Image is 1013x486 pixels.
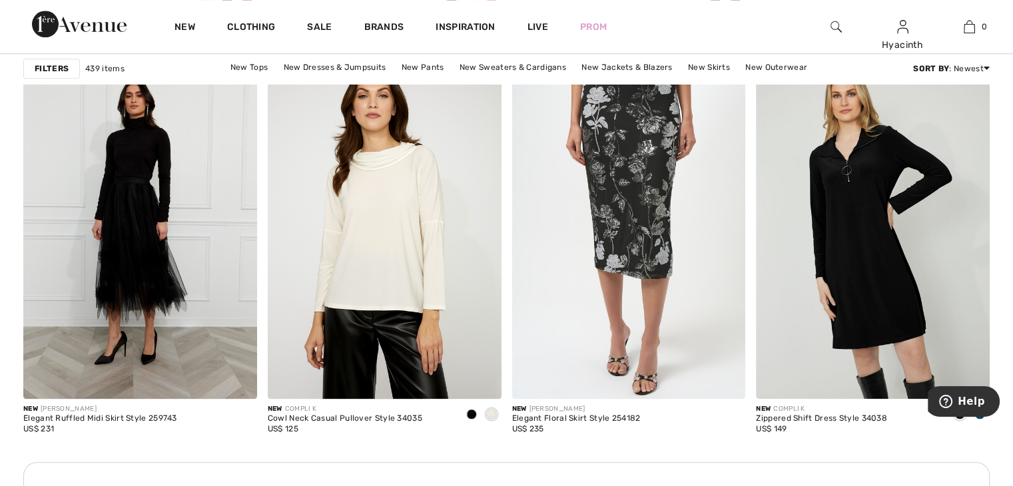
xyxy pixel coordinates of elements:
[436,21,495,35] span: Inspiration
[277,59,393,76] a: New Dresses & Jumpsuits
[453,59,573,76] a: New Sweaters & Cardigans
[897,20,908,33] a: Sign In
[23,424,54,433] span: US$ 231
[964,19,975,35] img: My Bag
[870,38,935,52] div: Hyacinth
[739,59,814,76] a: New Outerwear
[35,63,69,75] strong: Filters
[268,404,422,414] div: COMPLI K
[462,404,482,426] div: Black
[482,404,502,426] div: Ivory
[512,424,544,433] span: US$ 235
[913,63,990,75] div: : Newest
[23,48,257,398] img: Elegant Ruffled Midi Skirt Style 259743. Black
[364,21,404,35] a: Brands
[756,405,771,413] span: New
[23,414,177,423] div: Elegant Ruffled Midi Skirt Style 259743
[756,48,990,398] img: Zippered Shift Dress Style 34038. Black
[307,21,332,35] a: Sale
[681,59,737,76] a: New Skirts
[512,405,527,413] span: New
[268,48,502,398] img: Cowl Neck Casual Pullover Style 34035. Black
[756,414,887,423] div: Zippered Shift Dress Style 34038
[913,64,949,73] strong: Sort By
[512,48,746,398] img: Elegant Floral Skirt Style 254182. Black/Multi
[831,19,842,35] img: search the website
[580,20,607,34] a: Prom
[928,386,1000,419] iframe: Opens a widget where you can find more information
[85,63,125,75] span: 439 items
[268,405,282,413] span: New
[527,20,548,34] a: Live
[936,19,1002,35] a: 0
[756,424,787,433] span: US$ 149
[575,59,679,76] a: New Jackets & Blazers
[512,404,641,414] div: [PERSON_NAME]
[224,59,274,76] a: New Tops
[227,21,275,35] a: Clothing
[268,424,298,433] span: US$ 125
[268,414,422,423] div: Cowl Neck Casual Pullover Style 34035
[395,59,451,76] a: New Pants
[756,404,887,414] div: COMPLI K
[982,21,987,33] span: 0
[174,21,195,35] a: New
[32,11,127,37] img: 1ère Avenue
[23,405,38,413] span: New
[897,19,908,35] img: My Info
[23,404,177,414] div: [PERSON_NAME]
[512,414,641,423] div: Elegant Floral Skirt Style 254182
